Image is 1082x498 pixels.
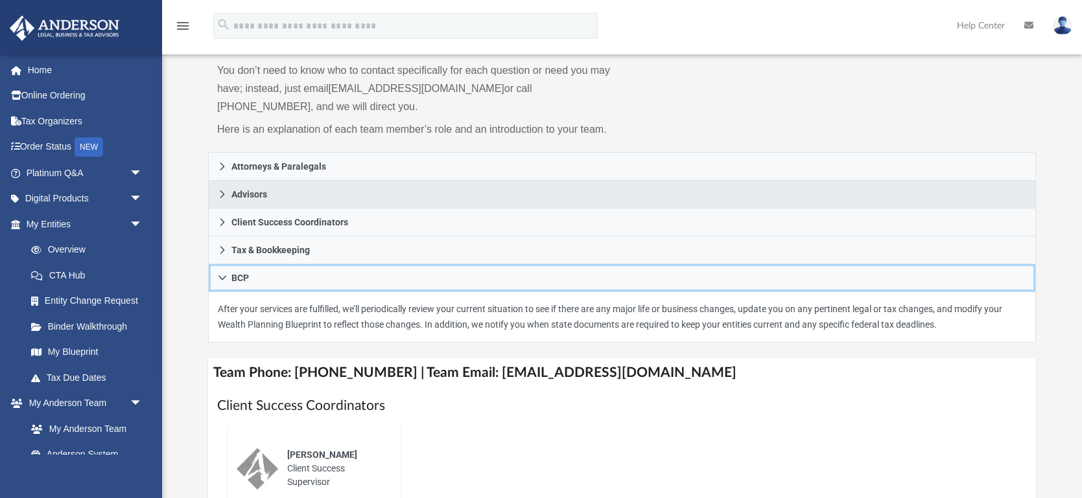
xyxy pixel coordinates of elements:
[9,160,162,186] a: Platinum Q&Aarrow_drop_down
[208,236,1036,264] a: Tax & Bookkeeping
[231,162,326,171] span: Attorneys & Paralegals
[130,390,156,417] span: arrow_drop_down
[18,262,162,288] a: CTA Hub
[217,396,1027,415] h1: Client Success Coordinators
[75,137,103,157] div: NEW
[208,152,1036,181] a: Attorneys & Paralegals
[278,439,392,498] div: Client Success Supervisor
[218,301,1026,333] p: After your services are fulfilled, we’ll periodically review your current situation to see if the...
[9,390,156,416] a: My Anderson Teamarrow_drop_down
[9,108,162,134] a: Tax Organizers
[130,211,156,238] span: arrow_drop_down
[217,62,613,116] p: You don’t need to know who to contact specifically for each question or need you may have; instea...
[208,209,1036,236] a: Client Success Coordinators
[237,448,278,490] img: thumbnail
[18,442,156,468] a: Anderson System
[208,292,1036,343] div: BCP
[9,134,162,161] a: Order StatusNEW
[18,365,162,390] a: Tax Due Dates
[329,83,504,94] a: [EMAIL_ADDRESS][DOMAIN_NAME]
[231,190,267,199] span: Advisors
[231,218,348,227] span: Client Success Coordinators
[18,339,156,365] a: My Blueprint
[231,245,310,255] span: Tax & Bookkeeping
[208,358,1036,387] h4: Team Phone: [PHONE_NUMBER] | Team Email: [EMAIL_ADDRESS][DOMAIN_NAME]
[18,237,162,263] a: Overview
[18,416,149,442] a: My Anderson Team
[175,18,191,34] i: menu
[130,186,156,212] span: arrow_drop_down
[208,264,1036,292] a: BCP
[18,288,162,314] a: Entity Change Request
[9,186,162,212] a: Digital Productsarrow_drop_down
[217,120,613,139] p: Here is an explanation of each team member’s role and an introduction to your team.
[1053,16,1072,35] img: User Pic
[9,57,162,83] a: Home
[9,83,162,109] a: Online Ordering
[175,25,191,34] a: menu
[6,16,123,41] img: Anderson Advisors Platinum Portal
[18,313,162,339] a: Binder Walkthrough
[217,17,231,32] i: search
[231,273,249,282] span: BCP
[208,181,1036,209] a: Advisors
[287,449,357,460] span: [PERSON_NAME]
[9,211,162,237] a: My Entitiesarrow_drop_down
[130,160,156,187] span: arrow_drop_down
